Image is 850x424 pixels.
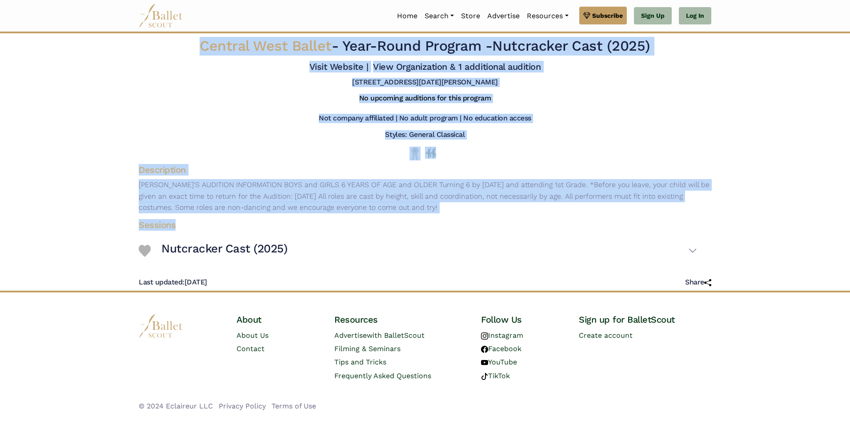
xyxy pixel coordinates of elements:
h4: Sign up for BalletScout [579,314,711,325]
h5: No education access [463,114,531,123]
a: Tips and Tricks [334,358,386,366]
a: Facebook [481,344,521,353]
a: View Organization & 1 additional audition [373,61,541,72]
img: tiktok logo [481,373,488,380]
a: Store [457,7,484,25]
h5: Styles: General Classical [385,130,465,140]
a: Search [421,7,457,25]
span: with BalletScout [367,331,425,340]
li: © 2024 Eclaireur LLC [139,400,213,412]
a: Log In [679,7,711,25]
span: Central West Ballet [200,37,332,54]
a: Terms of Use [272,402,316,410]
h2: - Nutcracker Cast (2025) [188,37,662,56]
span: Last updated: [139,278,184,286]
h4: Sessions [132,219,704,231]
a: Contact [237,344,265,353]
img: logo [139,314,183,338]
h3: Nutcracker Cast (2025) [161,241,287,256]
h4: Resources [334,314,467,325]
a: YouTube [481,358,517,366]
a: Resources [523,7,572,25]
span: Year-Round Program - [342,37,492,54]
a: Privacy Policy [219,402,266,410]
a: Instagram [481,331,523,340]
button: Nutcracker Cast (2025) [161,238,697,264]
h5: Share [685,278,711,287]
a: Home [393,7,421,25]
h5: No adult program | [399,114,461,123]
a: Advertise [484,7,523,25]
img: Local [409,147,421,160]
img: Heart [139,245,151,257]
h5: [DATE] [139,278,207,287]
h4: Description [132,164,718,176]
a: Frequently Asked Questions [334,372,431,380]
span: Subscribe [592,11,623,20]
a: About Us [237,331,269,340]
a: Create account [579,331,633,340]
h5: No upcoming auditions for this program [359,94,491,103]
h4: About [237,314,320,325]
img: In Person [425,147,436,159]
a: Filming & Seminars [334,344,401,353]
a: Sign Up [634,7,672,25]
a: Advertisewith BalletScout [334,331,425,340]
a: TikTok [481,372,510,380]
img: gem.svg [583,11,590,20]
a: Subscribe [579,7,627,24]
h5: [STREET_ADDRESS][DATE][PERSON_NAME] [352,78,497,87]
h5: Not company affiliated | [319,114,397,123]
img: youtube logo [481,359,488,366]
p: [PERSON_NAME]'S AUDITION INFORMATION BOYS and GIRLS 6 YEARS OF AGE and OLDER Turning 6 by [DATE] ... [132,179,718,213]
h4: Follow Us [481,314,565,325]
a: Visit Website | [309,61,369,72]
img: instagram logo [481,332,488,340]
img: facebook logo [481,346,488,353]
